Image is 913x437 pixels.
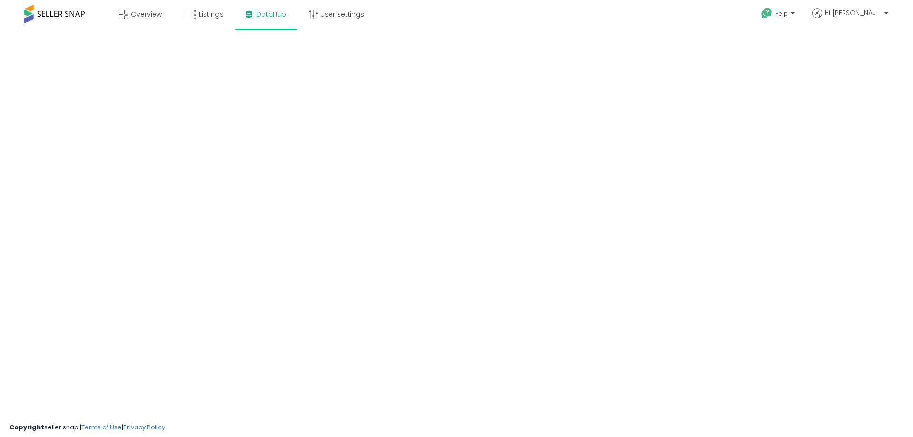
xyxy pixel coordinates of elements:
span: DataHub [256,10,286,19]
span: Help [775,10,788,18]
i: Get Help [761,7,773,19]
span: Hi [PERSON_NAME] [825,8,882,18]
span: Listings [199,10,223,19]
span: Overview [131,10,162,19]
a: Hi [PERSON_NAME] [812,8,888,29]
